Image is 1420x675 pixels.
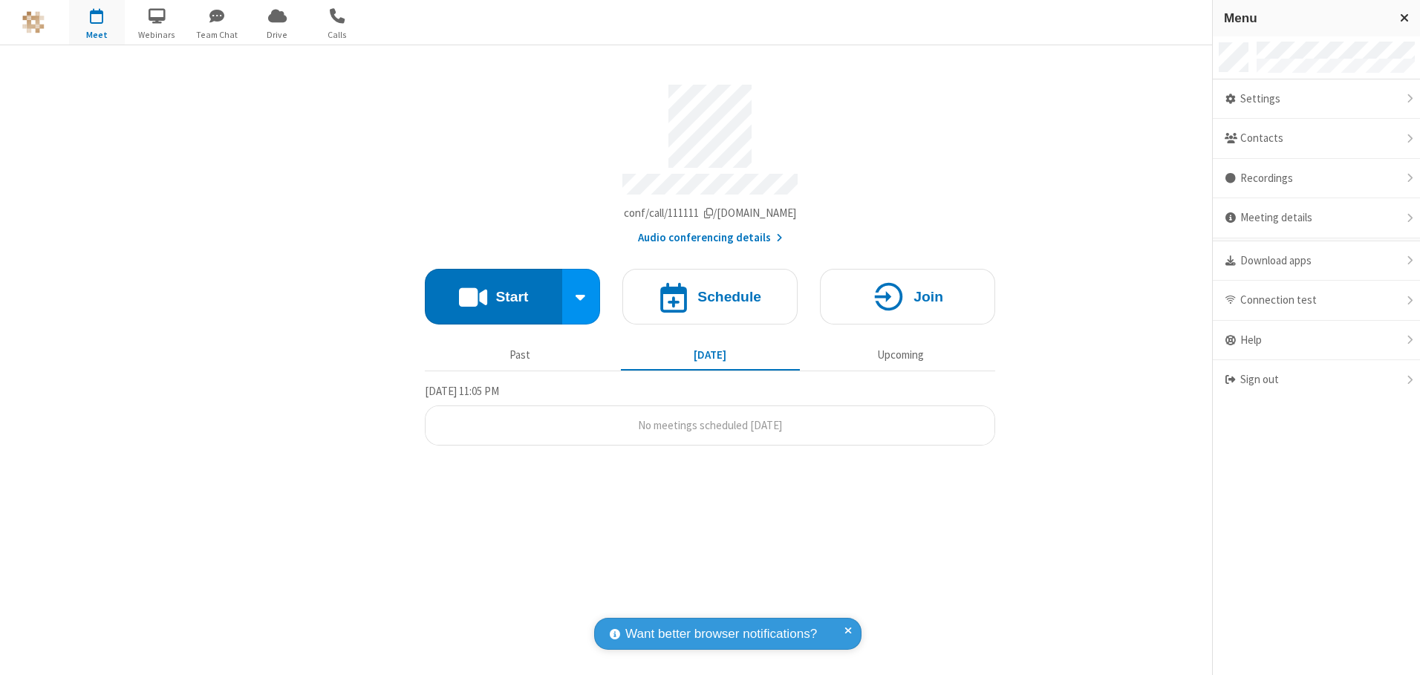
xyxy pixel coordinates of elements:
[562,269,601,325] div: Start conference options
[250,28,305,42] span: Drive
[1213,281,1420,321] div: Connection test
[310,28,365,42] span: Calls
[1213,321,1420,361] div: Help
[820,269,995,325] button: Join
[622,269,798,325] button: Schedule
[1213,360,1420,400] div: Sign out
[913,290,943,304] h4: Join
[425,269,562,325] button: Start
[189,28,245,42] span: Team Chat
[638,229,783,247] button: Audio conferencing details
[1213,159,1420,199] div: Recordings
[22,11,45,33] img: QA Selenium DO NOT DELETE OR CHANGE
[1224,11,1387,25] h3: Menu
[811,341,990,369] button: Upcoming
[625,625,817,644] span: Want better browser notifications?
[495,290,528,304] h4: Start
[1213,79,1420,120] div: Settings
[638,418,782,432] span: No meetings scheduled [DATE]
[624,205,797,222] button: Copy my meeting room linkCopy my meeting room link
[624,206,797,220] span: Copy my meeting room link
[425,384,499,398] span: [DATE] 11:05 PM
[1213,241,1420,281] div: Download apps
[431,341,610,369] button: Past
[425,382,995,446] section: Today's Meetings
[1213,198,1420,238] div: Meeting details
[129,28,185,42] span: Webinars
[69,28,125,42] span: Meet
[425,74,995,247] section: Account details
[1213,119,1420,159] div: Contacts
[697,290,761,304] h4: Schedule
[621,341,800,369] button: [DATE]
